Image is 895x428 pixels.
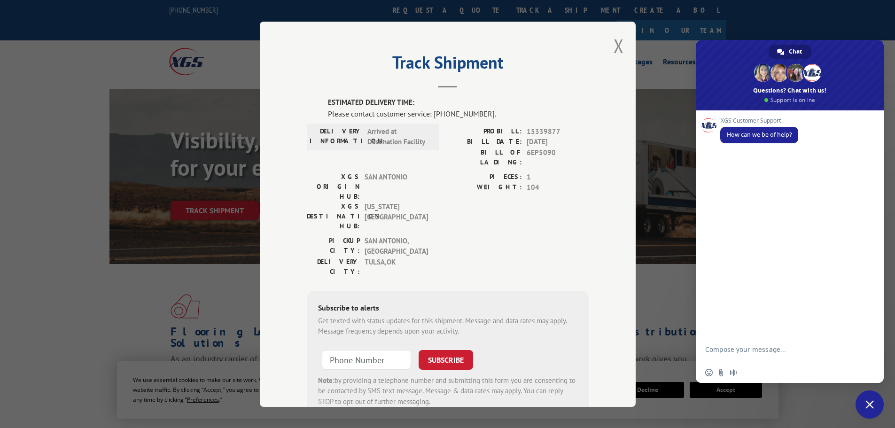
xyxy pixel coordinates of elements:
span: 15339877 [527,126,589,137]
div: Close chat [856,390,884,419]
span: 1 [527,171,589,182]
label: ESTIMATED DELIVERY TIME: [328,97,589,108]
label: DELIVERY CITY: [307,257,360,276]
button: SUBSCRIBE [419,350,473,369]
span: Send a file [717,369,725,376]
span: Audio message [730,369,737,376]
label: BILL DATE: [448,137,522,148]
button: Close modal [614,33,624,58]
div: Chat [769,45,811,59]
label: WEIGHT: [448,182,522,193]
h2: Track Shipment [307,56,589,74]
label: PROBILL: [448,126,522,137]
span: TULSA , OK [365,257,428,276]
span: SAN ANTONIO , [GEOGRAPHIC_DATA] [365,235,428,257]
label: BILL OF LADING: [448,147,522,167]
div: by providing a telephone number and submitting this form you are consenting to be contacted by SM... [318,375,577,407]
input: Phone Number [322,350,411,369]
span: Arrived at Destination Facility [367,126,431,147]
span: SAN ANTONIO [365,171,428,201]
span: Chat [789,45,802,59]
span: 6EP5090 [527,147,589,167]
div: Subscribe to alerts [318,302,577,315]
div: Get texted with status updates for this shipment. Message and data rates may apply. Message frequ... [318,315,577,336]
div: Please contact customer service: [PHONE_NUMBER]. [328,108,589,119]
span: 104 [527,182,589,193]
label: PIECES: [448,171,522,182]
span: Insert an emoji [705,369,713,376]
strong: Note: [318,375,335,384]
label: PICKUP CITY: [307,235,360,257]
span: XGS Customer Support [720,117,798,124]
label: XGS ORIGIN HUB: [307,171,360,201]
span: How can we be of help? [727,131,792,139]
span: [DATE] [527,137,589,148]
label: XGS DESTINATION HUB: [307,201,360,231]
label: DELIVERY INFORMATION: [310,126,363,147]
textarea: Compose your message... [705,345,854,362]
span: [US_STATE][GEOGRAPHIC_DATA] [365,201,428,231]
